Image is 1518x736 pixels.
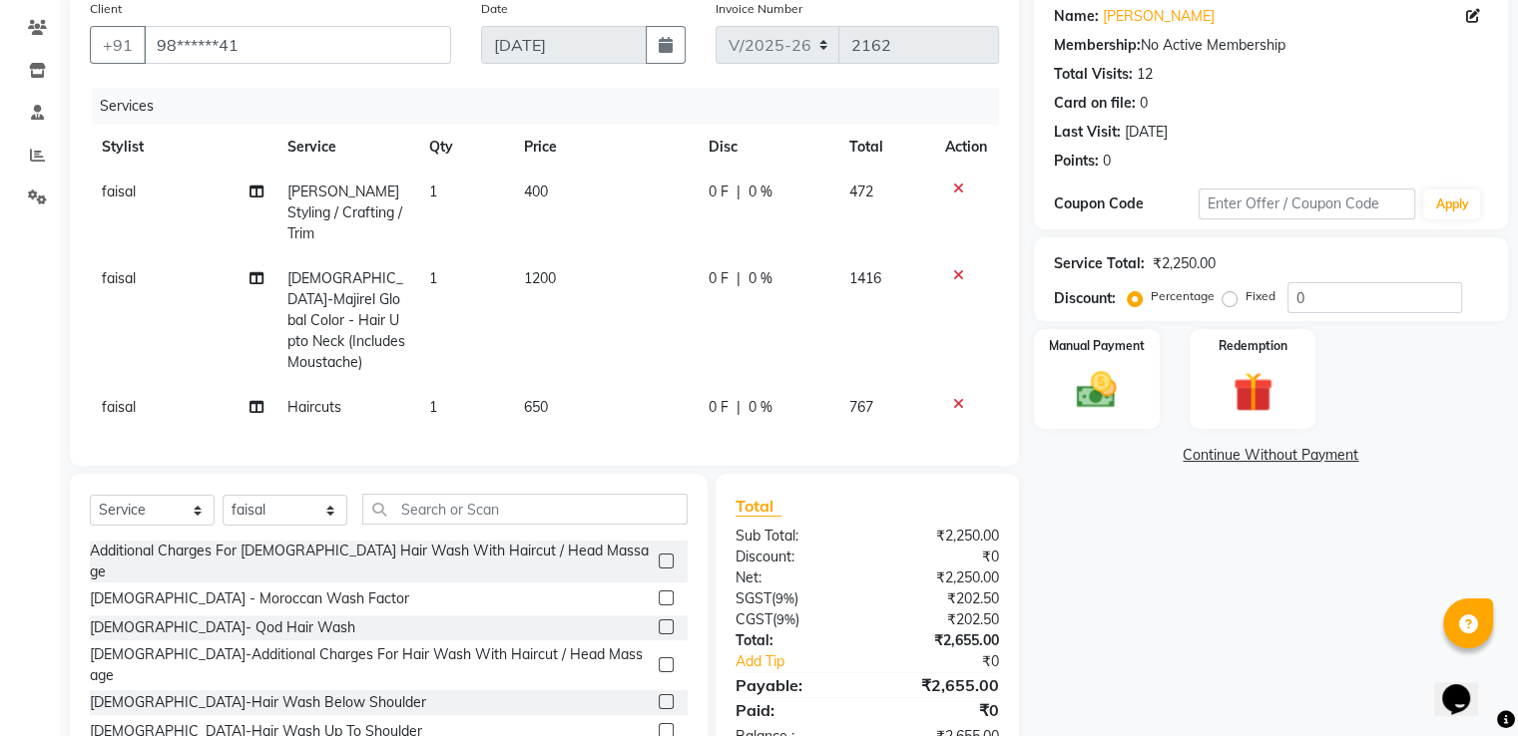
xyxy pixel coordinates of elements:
input: Enter Offer / Coupon Code [1199,188,1416,219]
div: [DEMOGRAPHIC_DATA]-Hair Wash Below Shoulder [90,692,426,713]
img: _gift.svg [1221,367,1285,417]
div: Discount: [721,547,867,567]
span: faisal [102,183,136,200]
span: 1 [429,183,437,200]
span: 1 [429,398,437,416]
span: 1416 [849,269,881,287]
div: Points: [1054,151,1099,172]
span: Total [736,496,781,517]
span: 0 F [709,268,729,289]
div: [DEMOGRAPHIC_DATA]- Qod Hair Wash [90,617,355,638]
div: Card on file: [1054,93,1136,114]
div: Total: [721,630,867,651]
div: Payable: [721,673,867,697]
label: Manual Payment [1049,337,1145,355]
div: 0 [1103,151,1111,172]
span: 0 F [709,397,729,418]
div: Paid: [721,698,867,722]
a: Continue Without Payment [1038,445,1504,466]
span: 650 [524,398,548,416]
span: 1 [429,269,437,287]
span: faisal [102,398,136,416]
th: Service [275,125,417,170]
div: Services [92,88,1014,125]
label: Fixed [1246,287,1275,305]
span: 9% [776,611,795,627]
span: 767 [849,398,873,416]
th: Stylist [90,125,275,170]
span: SGST [736,589,771,607]
th: Total [837,125,933,170]
th: Qty [417,125,512,170]
div: No Active Membership [1054,35,1488,56]
span: 9% [775,590,794,606]
div: ₹2,655.00 [867,673,1014,697]
div: Sub Total: [721,526,867,547]
span: 400 [524,183,548,200]
div: ( ) [721,588,867,609]
button: Apply [1423,189,1480,219]
th: Price [512,125,697,170]
div: [DATE] [1125,122,1168,143]
span: 472 [849,183,873,200]
a: [PERSON_NAME] [1103,6,1215,27]
span: 0 % [749,397,772,418]
div: [DEMOGRAPHIC_DATA] - Moroccan Wash Factor [90,588,409,609]
label: Redemption [1219,337,1287,355]
input: Search by Name/Mobile/Email/Code [144,26,451,64]
label: Percentage [1151,287,1215,305]
span: faisal [102,269,136,287]
span: | [737,182,741,202]
div: ₹202.50 [867,588,1014,609]
input: Search or Scan [362,494,688,525]
div: ₹0 [891,651,1013,672]
span: 0 % [749,268,772,289]
img: _cash.svg [1064,367,1129,413]
th: Action [933,125,999,170]
div: Net: [721,567,867,588]
div: ₹2,250.00 [867,567,1014,588]
div: 0 [1140,93,1148,114]
span: | [737,397,741,418]
div: ₹0 [867,698,1014,722]
div: ₹2,250.00 [1153,253,1216,274]
div: ₹2,655.00 [867,630,1014,651]
span: 1200 [524,269,556,287]
div: ₹202.50 [867,609,1014,630]
div: ₹2,250.00 [867,526,1014,547]
div: ( ) [721,609,867,630]
button: +91 [90,26,146,64]
div: Last Visit: [1054,122,1121,143]
div: Discount: [1054,288,1116,309]
th: Disc [697,125,837,170]
span: Haircuts [287,398,341,416]
span: 0 F [709,182,729,202]
div: 12 [1137,64,1153,85]
div: [DEMOGRAPHIC_DATA]-Additional Charges For Hair Wash With Haircut / Head Massage [90,644,651,686]
div: Membership: [1054,35,1141,56]
iframe: chat widget [1434,656,1498,716]
div: ₹0 [867,547,1014,567]
div: Coupon Code [1054,193,1199,214]
span: [DEMOGRAPHIC_DATA]-Majirel Global Color - Hair Upto Neck (Includes Moustache) [287,269,405,371]
a: Add Tip [721,651,891,672]
span: | [737,268,741,289]
span: [PERSON_NAME] Styling / Crafting / Trim [287,183,402,242]
div: Name: [1054,6,1099,27]
div: Service Total: [1054,253,1145,274]
span: 0 % [749,182,772,202]
div: Total Visits: [1054,64,1133,85]
span: CGST [736,610,772,628]
div: Additional Charges For [DEMOGRAPHIC_DATA] Hair Wash With Haircut / Head Massage [90,541,651,582]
